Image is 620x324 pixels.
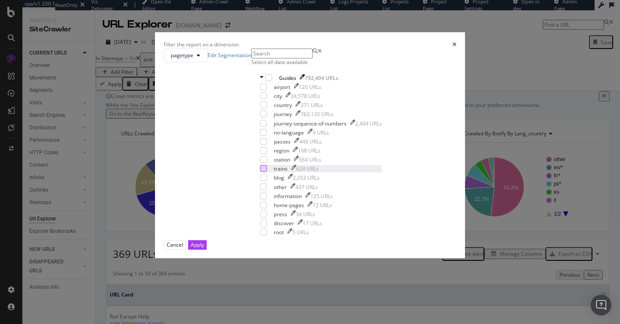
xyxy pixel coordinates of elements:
div: information [274,193,302,200]
div: passes [274,138,291,145]
div: airport [274,83,290,91]
div: journey-sequence-of-numbers [274,120,347,127]
div: times [453,41,456,48]
div: 24,578 URLs [291,92,320,100]
div: 624 URLs [296,165,319,172]
div: country [274,101,292,109]
div: station [274,156,290,163]
div: press [274,211,287,218]
div: blog [274,174,284,181]
div: 125 URLs [310,193,333,200]
div: Select all data available [251,58,391,66]
div: 371 URLs [301,101,323,109]
div: Cancel [167,241,183,248]
div: root [274,229,284,236]
div: 2,404 URLs [355,120,382,127]
div: 9 URLs [313,129,329,136]
div: home-pages [274,202,304,209]
input: Search [251,49,313,58]
div: 446 URLs [299,138,322,145]
div: 17 URLs [303,220,322,227]
a: Edit Segmentation [208,52,251,59]
div: 2,352 URLs [293,174,319,181]
div: 5 URLs [292,229,309,236]
div: trains [274,165,288,172]
div: modal [155,32,465,258]
div: city [274,92,282,100]
div: Apply [191,241,204,248]
div: 168 URLs [298,147,320,154]
div: 763,120 URLs [301,110,333,118]
div: Filter the report on a dimension [164,41,239,48]
div: other [274,183,287,191]
button: Apply [188,240,207,249]
div: 72 URLs [313,202,332,209]
div: 120 URLs [299,83,321,91]
span: pagetype [171,52,193,59]
div: region [274,147,289,154]
div: Guides [279,74,296,82]
div: 437 URLs [295,183,318,191]
div: 564 URLs [299,156,321,163]
div: discover [274,220,294,227]
div: 792,404 URLs [305,74,338,82]
button: pagetype [164,49,208,62]
button: Cancel [164,240,186,249]
div: Open Intercom Messenger [591,295,611,315]
div: 34 URLs [296,211,315,218]
div: journey [274,110,292,118]
div: no-language [274,129,304,136]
